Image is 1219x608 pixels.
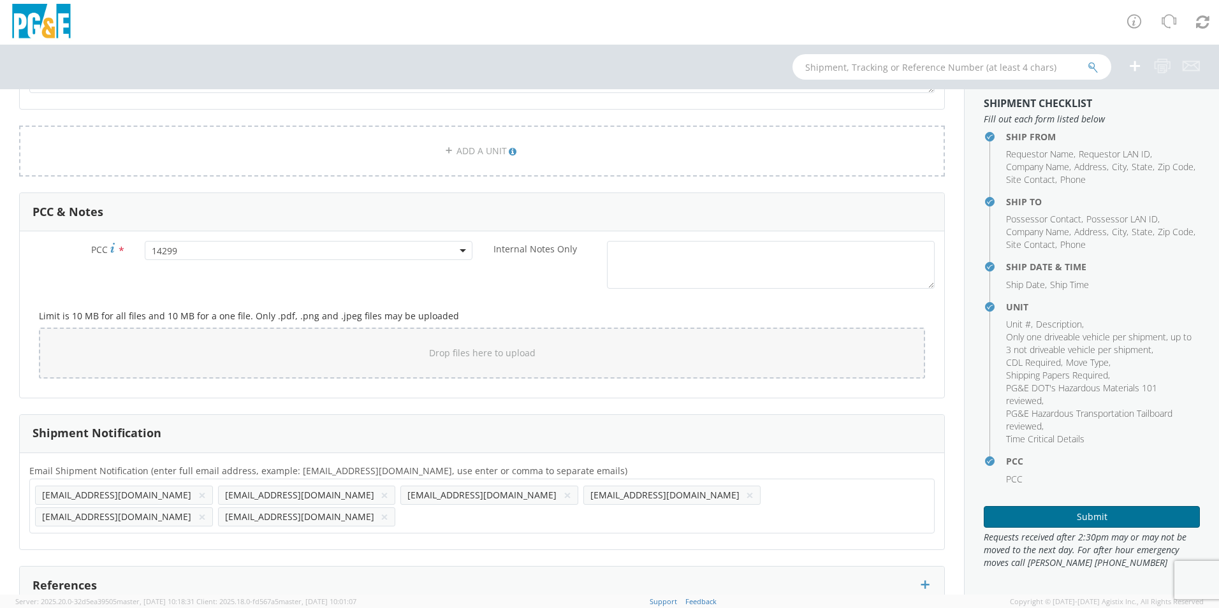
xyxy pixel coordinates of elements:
[1079,148,1150,160] span: Requestor LAN ID
[1006,226,1069,238] span: Company Name
[1132,161,1155,173] li: ,
[1112,226,1128,238] li: ,
[1006,132,1200,141] h4: Ship From
[1074,161,1107,173] span: Address
[225,510,374,523] span: [EMAIL_ADDRESS][DOMAIN_NAME]
[1006,161,1069,173] span: Company Name
[1006,407,1197,433] li: ,
[984,531,1200,569] span: Requests received after 2:30pm may or may not be moved to the next day. For after hour emergency ...
[1158,161,1195,173] li: ,
[429,347,536,359] span: Drop files here to upload
[33,427,161,440] h3: Shipment Notification
[381,509,388,525] button: ×
[1074,226,1109,238] li: ,
[91,243,108,256] span: PCC
[1006,226,1071,238] li: ,
[1006,433,1084,445] span: Time Critical Details
[407,489,557,501] span: [EMAIL_ADDRESS][DOMAIN_NAME]
[1050,279,1089,291] span: Ship Time
[29,465,627,477] span: Email Shipment Notification (enter full email address, example: jdoe01@agistix.com, use enter or ...
[685,597,717,606] a: Feedback
[746,488,754,503] button: ×
[1006,279,1047,291] li: ,
[1006,331,1197,356] li: ,
[1006,382,1157,407] span: PG&E DOT's Hazardous Materials 101 reviewed
[1132,226,1155,238] li: ,
[1006,213,1081,225] span: Possessor Contact
[1006,148,1076,161] li: ,
[1006,173,1055,185] span: Site Contact
[1086,213,1158,225] span: Possessor LAN ID
[33,579,97,592] h3: References
[39,311,925,321] h5: Limit is 10 MB for all files and 10 MB for a one file. Only .pdf, .png and .jpeg files may be upl...
[1158,226,1193,238] span: Zip Code
[1066,356,1109,368] span: Move Type
[1006,148,1074,160] span: Requestor Name
[1006,318,1031,330] span: Unit #
[1006,197,1200,206] h4: Ship To
[198,509,206,525] button: ×
[1006,238,1057,251] li: ,
[1079,148,1152,161] li: ,
[1006,279,1045,291] span: Ship Date
[1060,173,1086,185] span: Phone
[1006,407,1172,432] span: PG&E Hazardous Transportation Tailboard reviewed
[984,96,1092,110] strong: Shipment Checklist
[1112,226,1127,238] span: City
[381,488,388,503] button: ×
[33,206,103,219] h3: PCC & Notes
[15,597,194,606] span: Server: 2025.20.0-32d5ea39505
[1006,238,1055,250] span: Site Contact
[1036,318,1082,330] span: Description
[117,597,194,606] span: master, [DATE] 10:18:31
[1158,226,1195,238] li: ,
[1006,161,1071,173] li: ,
[590,489,740,501] span: [EMAIL_ADDRESS][DOMAIN_NAME]
[196,597,356,606] span: Client: 2025.18.0-fd567a5
[564,488,571,503] button: ×
[42,510,191,523] span: [EMAIL_ADDRESS][DOMAIN_NAME]
[984,113,1200,126] span: Fill out each form listed below
[984,506,1200,528] button: Submit
[1006,369,1108,381] span: Shipping Papers Required
[1006,356,1063,369] li: ,
[1006,262,1200,271] h4: Ship Date & Time
[1132,226,1153,238] span: State
[1006,302,1200,312] h4: Unit
[19,126,945,177] a: ADD A UNIT
[42,489,191,501] span: [EMAIL_ADDRESS][DOMAIN_NAME]
[493,243,577,255] span: Internal Notes Only
[1006,456,1200,466] h4: PCC
[792,54,1111,80] input: Shipment, Tracking or Reference Number (at least 4 chars)
[1006,369,1110,382] li: ,
[1060,238,1086,250] span: Phone
[1006,331,1192,356] span: Only one driveable vehicle per shipment, up to 3 not driveable vehicle per shipment
[145,241,472,260] span: 14299
[650,597,677,606] a: Support
[1010,597,1204,607] span: Copyright © [DATE]-[DATE] Agistix Inc., All Rights Reserved
[1006,213,1083,226] li: ,
[1158,161,1193,173] span: Zip Code
[1006,173,1057,186] li: ,
[1036,318,1084,331] li: ,
[225,489,374,501] span: [EMAIL_ADDRESS][DOMAIN_NAME]
[152,245,465,257] span: 14299
[1006,473,1023,485] span: PCC
[1006,382,1197,407] li: ,
[1086,213,1160,226] li: ,
[1074,226,1107,238] span: Address
[1132,161,1153,173] span: State
[1066,356,1111,369] li: ,
[198,488,206,503] button: ×
[279,597,356,606] span: master, [DATE] 10:01:07
[1112,161,1127,173] span: City
[1074,161,1109,173] li: ,
[1112,161,1128,173] li: ,
[10,4,73,41] img: pge-logo-06675f144f4cfa6a6814.png
[1006,318,1033,331] li: ,
[1006,356,1061,368] span: CDL Required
